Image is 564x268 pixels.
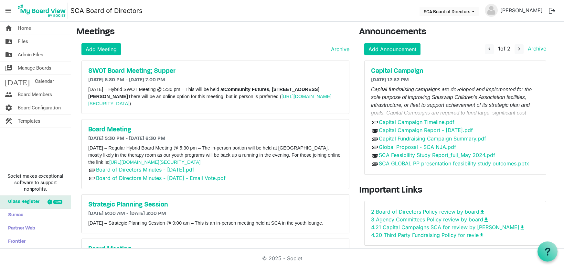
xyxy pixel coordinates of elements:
span: people [5,88,13,101]
span: [DATE] 12:32 PM [371,77,409,83]
a: SCA Board of Directors [70,4,143,17]
span: Partner Web [5,222,35,235]
button: SCA Board of Directors dropdownbutton [420,7,479,16]
h3: Meetings [76,27,349,38]
a: Board Meeting [88,126,343,134]
a: Strategic Planning Session [88,201,343,209]
span: Files [18,35,28,48]
a: SWOT Board Meeting; Supper [88,67,343,75]
span: settings [5,101,13,114]
span: download [479,232,484,238]
a: [PERSON_NAME] [498,4,545,17]
h6: [DATE] 5:30 PM - [DATE] 7:00 PM [88,77,343,83]
a: SCA GLOBAL PP presentation feasibility study outcomes.pptx [379,160,529,167]
span: attachment [88,166,96,174]
a: Archive [525,45,546,52]
a: Global Proposal - SCA NJA.pdf [379,144,456,150]
a: Capital Fundraising Campaign Summary.pdf [379,135,486,142]
button: logout [545,4,559,17]
p: [DATE] – Hybrid SWOT Meeting @ 5:30 pm – This will be held at There will be an online option for ... [88,86,343,107]
span: construction [5,115,13,128]
span: folder_shared [5,35,13,48]
span: 1 [498,45,500,52]
img: no-profile-picture.svg [485,4,498,17]
h3: Announcements [359,27,551,38]
a: Capital Campaign Timeline.pdf [379,119,454,125]
span: Home [18,22,31,35]
span: Board Members [18,88,52,101]
span: Templates [18,115,40,128]
a: Add Announcement [364,43,420,55]
a: My Board View Logo [16,3,70,19]
a: Capital Campaign Report - [DATE].pdf [379,127,473,133]
span: attachment [88,174,96,182]
span: Calendar [35,75,54,88]
a: Board of Directors Minutes - [DATE].pdf [96,166,194,173]
a: © 2025 - Societ [262,255,302,262]
a: Board of Directors Minutes - [DATE] - Email Vote.pdf [96,175,226,181]
a: Archive [328,45,349,53]
p: [DATE] – Regular Hybrid Board Meeting @ 5:30 pm – The in-person portion will be held at [GEOGRAPH... [88,144,343,166]
span: Board Configuration [18,101,61,114]
span: of 2 [498,45,510,52]
a: SCA Feasibility Study Report_full_May 2024.pdf [379,152,495,158]
span: attachment [371,135,379,143]
span: attachment [371,160,379,168]
span: Societ makes exceptional software to support nonprofits. [3,173,68,192]
a: Capital Campaign [371,67,539,75]
a: Add Meeting [81,43,121,55]
span: attachment [371,118,379,126]
span: download [479,209,485,215]
span: navigate_next [516,46,522,52]
span: folder_shared [5,48,13,61]
span: Manage Boards [18,61,51,74]
a: [URL][DOMAIN_NAME][SECURITY_DATA] [88,94,332,106]
a: [URL][DOMAIN_NAME][SECURITY_DATA] [109,160,200,165]
button: navigate_next [515,44,524,54]
button: navigate_before [485,44,494,54]
span: Frontier [5,235,26,248]
span: switch_account [5,61,13,74]
span: menu [2,5,14,17]
span: home [5,22,13,35]
img: My Board View Logo [16,3,68,19]
span: download [519,225,525,230]
div: new [53,200,62,204]
span: navigate_before [486,46,492,52]
span: attachment [371,152,379,160]
span: attachment [371,127,379,135]
span: Glass Register [5,195,39,208]
a: 4.21 Capital Campaigns SCA for review by [PERSON_NAME]download [371,224,525,230]
a: 4.20 Third Party Fundraising Policy for reviedownload [371,232,484,238]
h6: [DATE] 5:30 PM - [DATE] 6:30 PM [88,136,343,142]
a: 2 Board of Directors Policy review by boarddownload [371,208,485,215]
span: Sumac [5,209,23,222]
span: Admin Files [18,48,43,61]
a: 3 Agency Committees Policy review by boarddownload [371,216,489,223]
h3: Important Links [359,185,551,196]
p: [DATE] – Strategic Planning Session @ 9:00 am – This is an in-person meeting held at SCA in the y... [88,219,343,227]
h6: [DATE] 9:00 AM - [DATE] 3:00 PM [88,211,343,217]
span: Capital fundraising campaigns are developed and implemented for the sole purpose of improving Shu... [371,87,535,154]
span: [DATE] [5,75,30,88]
a: Board Meeting [88,245,343,253]
span: attachment [371,143,379,151]
span: download [483,217,489,223]
b: Community Futures, [STREET_ADDRESS][PERSON_NAME] [88,87,319,99]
